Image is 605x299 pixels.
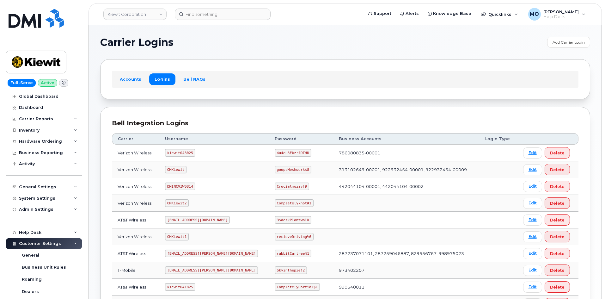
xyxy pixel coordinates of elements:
span: Carrier Logins [100,38,174,47]
th: Username [159,133,269,145]
td: Verizon Wireless [112,228,159,245]
button: Delete [545,214,570,226]
td: Verizon Wireless [112,178,159,195]
td: Verizon Wireless [112,195,159,212]
code: rabbitCartree@1 [275,250,311,257]
th: Business Accounts [333,133,480,145]
a: Add Carrier Login [547,37,590,48]
a: Edit [523,181,542,192]
a: Edit [523,231,542,242]
code: Completelyknot#1 [275,199,314,207]
button: Delete [545,197,570,209]
td: AT&T Wireless [112,245,159,262]
td: 287237071101, 287259046887, 829556767, 998975023 [333,245,480,262]
td: Verizon Wireless [112,161,159,178]
div: Bell Integration Logins [112,119,578,128]
td: T-Mobile [112,262,159,279]
td: 313102649-00001, 922932454-00001, 922932454-00009 [333,161,480,178]
th: Password [269,133,333,145]
a: Edit [523,147,542,159]
td: AT&T Wireless [112,279,159,296]
td: 442044104-00001, 442044104-00002 [333,178,480,195]
span: Delete [550,234,565,240]
td: 990540011 [333,279,480,296]
code: 3$deskPlantwalk [275,216,311,224]
code: OMKiewit1 [165,233,189,240]
code: OMKiewit2 [165,199,189,207]
span: Delete [550,284,565,290]
a: Logins [149,73,175,85]
th: Carrier [112,133,159,145]
td: AT&T Wireless [112,212,159,228]
a: Edit [523,198,542,209]
code: [EMAIL_ADDRESS][PERSON_NAME][DOMAIN_NAME] [165,250,258,257]
code: Crucialmuzzy!9 [275,183,309,190]
code: kiewit043025 [165,149,195,157]
td: 973402207 [333,262,480,279]
span: Delete [550,217,565,223]
code: Skyinthepie!2 [275,266,307,274]
code: DMINCVZW0814 [165,183,195,190]
a: Edit [523,248,542,259]
span: Delete [550,200,565,206]
code: [EMAIL_ADDRESS][PERSON_NAME][DOMAIN_NAME] [165,266,258,274]
button: Delete [545,231,570,242]
td: Verizon Wireless [112,145,159,161]
code: goopsMeshwork$8 [275,166,311,173]
code: 4u4eL8Ekzr?DTHU [275,149,311,157]
a: Edit [523,215,542,226]
td: 786080835-00001 [333,145,480,161]
a: Edit [523,164,542,175]
th: Login Type [480,133,517,145]
span: Delete [550,150,565,156]
button: Delete [545,181,570,192]
button: Delete [545,147,570,159]
span: Delete [550,167,565,173]
code: recieveDriving%6 [275,233,314,240]
button: Delete [545,248,570,259]
code: kiewit041825 [165,283,195,291]
a: Bell NAGs [178,73,211,85]
button: Delete [545,281,570,293]
a: Edit [523,265,542,276]
code: [EMAIL_ADDRESS][DOMAIN_NAME] [165,216,230,224]
a: Accounts [114,73,147,85]
span: Delete [550,184,565,190]
button: Delete [545,265,570,276]
span: Delete [550,251,565,257]
a: Edit [523,282,542,293]
button: Delete [545,164,570,175]
code: OMKiewit [165,166,186,173]
span: Delete [550,267,565,273]
code: CompletelyPartial$1 [275,283,320,291]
